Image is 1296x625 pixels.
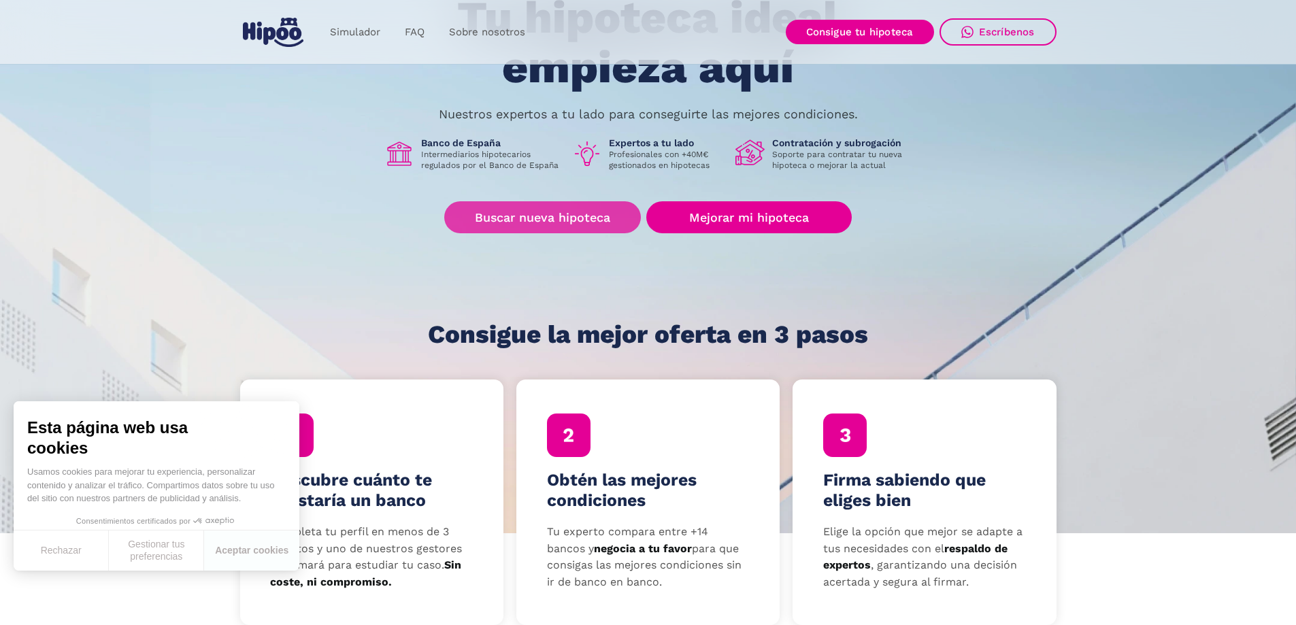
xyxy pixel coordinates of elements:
a: Simulador [318,19,393,46]
h1: Banco de España [421,137,561,149]
p: Completa tu perfil en menos de 3 minutos y uno de nuestros gestores te llamará para estudiar tu c... [270,524,473,591]
strong: Sin coste, ni compromiso. [270,558,461,588]
a: FAQ [393,19,437,46]
strong: negocia a tu favor [594,542,692,555]
a: Mejorar mi hipoteca [646,201,851,233]
h4: Descubre cuánto te prestaría un banco [270,470,473,511]
p: Nuestros expertos a tu lado para conseguirte las mejores condiciones. [439,109,858,120]
h1: Consigue la mejor oferta en 3 pasos [428,321,868,348]
p: Elige la opción que mejor se adapte a tus necesidades con el , garantizando una decisión acertada... [823,524,1026,591]
a: home [240,12,307,52]
div: Escríbenos [979,26,1035,38]
a: Buscar nueva hipoteca [444,201,641,233]
h4: Obtén las mejores condiciones [547,470,750,511]
a: Consigue tu hipoteca [786,20,934,44]
p: Intermediarios hipotecarios regulados por el Banco de España [421,149,561,171]
h1: Expertos a tu lado [609,137,725,149]
a: Sobre nosotros [437,19,537,46]
h1: Contratación y subrogación [772,137,912,149]
p: Profesionales con +40M€ gestionados en hipotecas [609,149,725,171]
a: Escríbenos [940,18,1057,46]
p: Tu experto compara entre +14 bancos y para que consigas las mejores condiciones sin ir de banco e... [547,524,750,591]
p: Soporte para contratar tu nueva hipoteca o mejorar la actual [772,149,912,171]
h4: Firma sabiendo que eliges bien [823,470,1026,511]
